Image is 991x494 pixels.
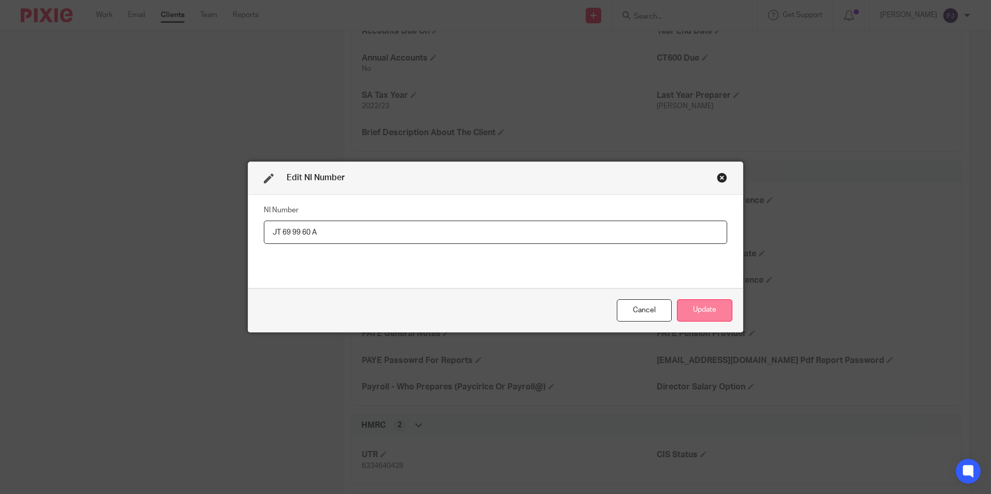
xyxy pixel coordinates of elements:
[264,205,299,215] label: NI Number
[287,173,345,182] span: Edit NI Number
[677,299,732,322] button: Update
[617,299,672,322] div: Close this dialog window
[264,221,727,244] input: NI Number
[717,172,727,183] div: Close this dialog window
